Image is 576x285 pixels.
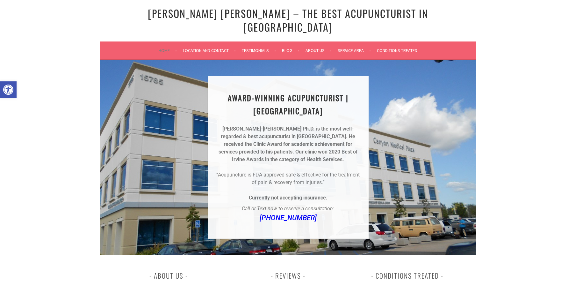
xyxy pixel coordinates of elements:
[183,47,236,54] a: Location and Contact
[221,126,354,139] strong: [PERSON_NAME]-[PERSON_NAME] Ph.D. is the most well-regarded & best acupuncturist in [GEOGRAPHIC_D...
[242,47,276,54] a: Testimonials
[282,47,299,54] a: Blog
[237,270,339,281] h3: Reviews
[215,91,361,117] h1: AWARD-WINNING ACUPUNCTURIST | [GEOGRAPHIC_DATA]
[338,47,371,54] a: Service Area
[159,47,177,54] a: Home
[306,47,332,54] a: About Us
[260,214,317,222] a: [PHONE_NUMBER]
[249,195,328,201] strong: Currently not accepting insurance.
[242,206,334,212] em: Call or Text now to reserve a consultation:
[215,171,361,186] p: “Acupuncture is FDA approved safe & effective for the treatment of pain & recovery from injuries.”
[377,47,417,54] a: Conditions Treated
[118,270,220,281] h3: About Us
[148,6,428,34] a: [PERSON_NAME] [PERSON_NAME] – The Best Acupuncturist In [GEOGRAPHIC_DATA]
[356,270,458,281] h3: Conditions Treated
